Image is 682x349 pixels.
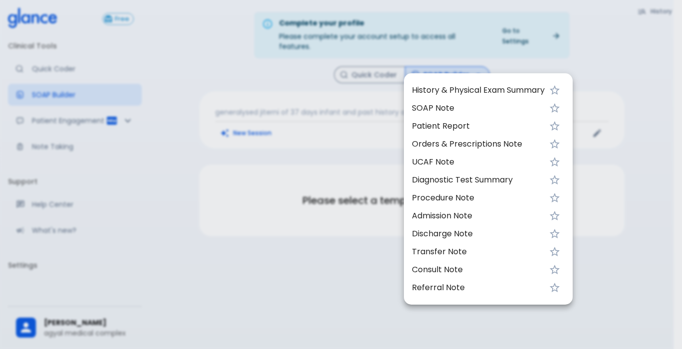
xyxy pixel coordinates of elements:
span: Orders & Prescriptions Note [412,138,545,150]
button: Favorite [545,152,565,172]
span: Patient Report [412,120,545,132]
button: Favorite [545,98,565,118]
span: Diagnostic Test Summary [412,174,545,186]
button: Favorite [545,278,565,298]
span: Discharge Note [412,228,545,240]
span: SOAP Note [412,102,545,114]
button: Favorite [545,242,565,262]
span: Admission Note [412,210,545,222]
button: Favorite [545,134,565,154]
button: Favorite [545,206,565,226]
span: UCAF Note [412,156,545,168]
span: Referral Note [412,282,545,294]
span: History & Physical Exam Summary [412,84,545,96]
button: Favorite [545,170,565,190]
span: Transfer Note [412,246,545,258]
button: Favorite [545,224,565,244]
span: Consult Note [412,264,545,276]
button: Favorite [545,80,565,100]
button: Favorite [545,116,565,136]
button: Favorite [545,260,565,280]
span: Procedure Note [412,192,545,204]
button: Favorite [545,188,565,208]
